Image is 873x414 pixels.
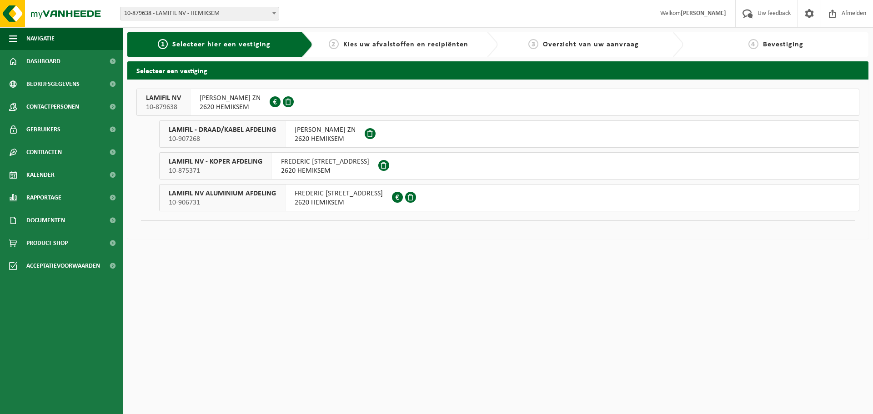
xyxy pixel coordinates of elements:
span: Contracten [26,141,62,164]
span: 2620 HEMIKSEM [295,198,383,207]
span: Bevestiging [763,41,803,48]
span: [PERSON_NAME] ZN [295,125,356,135]
span: 2620 HEMIKSEM [281,166,369,175]
span: 4 [748,39,758,49]
span: [PERSON_NAME] ZN [200,94,261,103]
span: 3 [528,39,538,49]
span: Acceptatievoorwaarden [26,254,100,277]
h2: Selecteer een vestiging [127,61,868,79]
span: LAMIFIL NV [146,94,181,103]
span: 2 [329,39,339,49]
span: 10-875371 [169,166,262,175]
span: Bedrijfsgegevens [26,73,80,95]
span: Product Shop [26,232,68,254]
span: Rapportage [26,186,61,209]
span: Kies uw afvalstoffen en recipiënten [343,41,468,48]
span: Navigatie [26,27,55,50]
span: LAMIFIL NV ALUMINIUM AFDELING [169,189,276,198]
span: 10-906731 [169,198,276,207]
button: LAMIFIL - DRAAD/KABEL AFDELING 10-907268 [PERSON_NAME] ZN2620 HEMIKSEM [159,120,859,148]
span: Dashboard [26,50,60,73]
span: Gebruikers [26,118,60,141]
span: 10-879638 [146,103,181,112]
span: Selecteer hier een vestiging [172,41,271,48]
span: 2620 HEMIKSEM [200,103,261,112]
span: 10-879638 - LAMIFIL NV - HEMIKSEM [120,7,279,20]
span: Contactpersonen [26,95,79,118]
span: 1 [158,39,168,49]
span: Overzicht van uw aanvraag [543,41,639,48]
strong: [PERSON_NAME] [681,10,726,17]
button: LAMIFIL NV 10-879638 [PERSON_NAME] ZN2620 HEMIKSEM [136,89,859,116]
span: FREDERIC [STREET_ADDRESS] [295,189,383,198]
button: LAMIFIL NV ALUMINIUM AFDELING 10-906731 FREDERIC [STREET_ADDRESS]2620 HEMIKSEM [159,184,859,211]
span: 2620 HEMIKSEM [295,135,356,144]
span: Documenten [26,209,65,232]
span: LAMIFIL - DRAAD/KABEL AFDELING [169,125,276,135]
span: FREDERIC [STREET_ADDRESS] [281,157,369,166]
span: 10-907268 [169,135,276,144]
button: LAMIFIL NV - KOPER AFDELING 10-875371 FREDERIC [STREET_ADDRESS]2620 HEMIKSEM [159,152,859,180]
span: LAMIFIL NV - KOPER AFDELING [169,157,262,166]
span: Kalender [26,164,55,186]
